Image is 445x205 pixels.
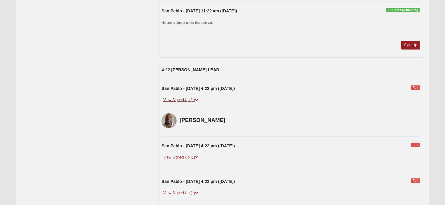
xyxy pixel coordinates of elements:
small: No one is signed up for this time yet. [162,21,213,24]
strong: San Pablo - [DATE] 4:22 pm ([DATE]) [162,179,235,184]
span: 15 Spots Remaining [386,8,420,13]
img: Ron Johnson [162,113,177,128]
span: Full [411,143,420,148]
strong: San Pablo - [DATE] 4:22 pm ([DATE]) [162,143,235,148]
span: Full [411,85,420,90]
a: View Signed Up (1) [162,154,200,161]
span: Full [411,178,420,183]
strong: San Pablo - [DATE] 11:22 am ([DATE]) [162,8,237,13]
a: View Signed Up (1) [162,97,200,103]
a: View Signed Up (1) [162,190,200,196]
h4: [PERSON_NAME] [180,117,242,124]
strong: 4:22 [PERSON_NAME] LEAD [162,67,219,72]
strong: San Pablo - [DATE] 4:22 pm ([DATE]) [162,86,235,91]
a: Sign Up [401,41,421,49]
